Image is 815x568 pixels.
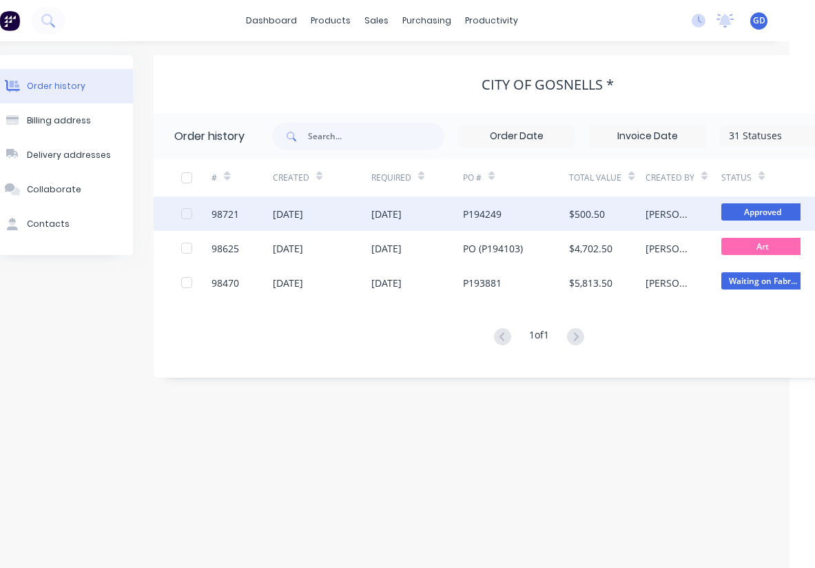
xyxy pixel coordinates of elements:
div: PO # [463,172,482,184]
div: $500.50 [569,207,605,221]
div: [DATE] [273,241,303,256]
div: Order history [27,80,85,92]
div: [PERSON_NAME] [646,241,694,256]
div: products [304,10,358,31]
div: Created By [646,172,694,184]
div: Collaborate [27,183,81,196]
div: Created By [646,159,721,196]
span: GD [753,14,765,27]
div: [DATE] [371,207,402,221]
div: Order history [174,128,245,145]
div: [DATE] [371,276,402,290]
div: $5,813.50 [569,276,612,290]
input: Invoice Date [590,126,705,147]
div: # [212,172,217,184]
div: purchasing [395,10,458,31]
input: Search... [308,123,444,150]
div: PO # [463,159,570,196]
span: Waiting on Fabr... [721,272,804,290]
div: P194249 [463,207,502,221]
div: Required [371,172,411,184]
a: dashboard [239,10,304,31]
div: 98625 [212,241,239,256]
div: Delivery addresses [27,149,111,161]
div: [DATE] [273,207,303,221]
input: Order Date [459,126,575,147]
div: P193881 [463,276,502,290]
div: Contacts [27,218,70,230]
div: 1 of 1 [529,327,549,347]
div: Created [273,159,372,196]
div: Required [371,159,463,196]
div: [DATE] [371,241,402,256]
div: 98470 [212,276,239,290]
div: PO (P194103) [463,241,523,256]
div: [DATE] [273,276,303,290]
div: Total Value [569,159,645,196]
span: Approved [721,203,804,221]
span: Art [721,238,804,255]
div: [PERSON_NAME] [646,276,694,290]
div: sales [358,10,395,31]
div: [PERSON_NAME] [646,207,694,221]
div: CITY OF GOSNELLS * [482,77,614,93]
div: Created [273,172,309,184]
div: Status [721,172,752,184]
div: Total Value [569,172,621,184]
div: $4,702.50 [569,241,612,256]
div: Billing address [27,114,91,127]
div: productivity [458,10,525,31]
div: 98721 [212,207,239,221]
div: # [212,159,272,196]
